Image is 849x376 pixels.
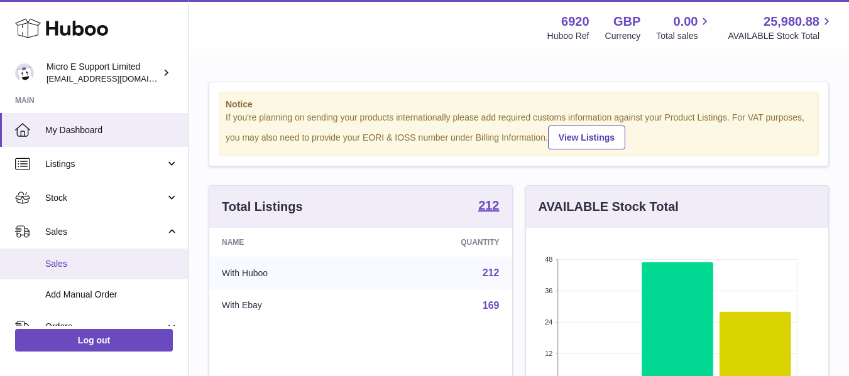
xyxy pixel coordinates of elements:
span: AVAILABLE Stock Total [728,30,834,42]
div: Currency [605,30,641,42]
text: 48 [545,255,552,263]
span: Sales [45,258,178,270]
a: 169 [483,300,500,311]
td: With Huboo [209,257,369,289]
td: With Ebay [209,289,369,322]
h3: Total Listings [222,198,303,215]
a: 212 [478,199,499,214]
a: View Listings [548,126,625,149]
h3: AVAILABLE Stock Total [539,198,679,215]
span: Total sales [656,30,712,42]
strong: 6920 [561,13,589,30]
span: Sales [45,226,165,238]
span: Stock [45,192,165,204]
span: 25,980.88 [764,13,819,30]
strong: 212 [478,199,499,212]
div: If you're planning on sending your products internationally please add required customs informati... [226,112,812,149]
div: Huboo Ref [547,30,589,42]
span: My Dashboard [45,124,178,136]
img: contact@micropcsupport.com [15,63,34,82]
th: Name [209,228,369,257]
th: Quantity [369,228,512,257]
span: [EMAIL_ADDRESS][DOMAIN_NAME] [47,73,185,83]
a: 0.00 Total sales [656,13,712,42]
a: 212 [483,267,500,278]
strong: GBP [613,13,640,30]
text: 36 [545,287,552,294]
a: 25,980.88 AVAILABLE Stock Total [728,13,834,42]
text: 24 [545,318,552,326]
text: 12 [545,350,552,357]
span: Add Manual Order [45,289,178,301]
strong: Notice [226,99,812,110]
span: Listings [45,158,165,170]
div: Micro E Support Limited [47,61,160,85]
span: Orders [45,321,165,333]
span: 0.00 [674,13,698,30]
a: Log out [15,329,173,352]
